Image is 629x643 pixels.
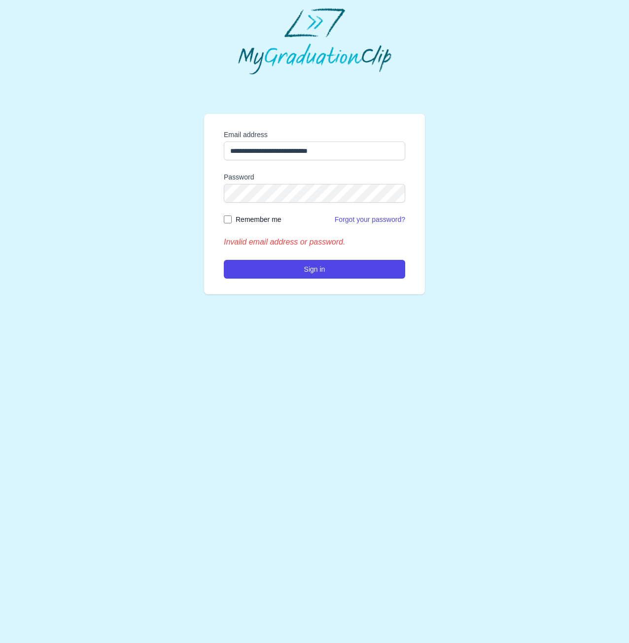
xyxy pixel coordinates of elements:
button: Sign in [224,260,405,279]
label: Password [224,172,405,182]
img: MyGraduationClip [238,8,391,74]
label: Remember me [236,214,281,224]
a: Forgot your password? [335,215,405,223]
label: Email address [224,130,405,140]
p: Invalid email address or password. [224,236,405,248]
